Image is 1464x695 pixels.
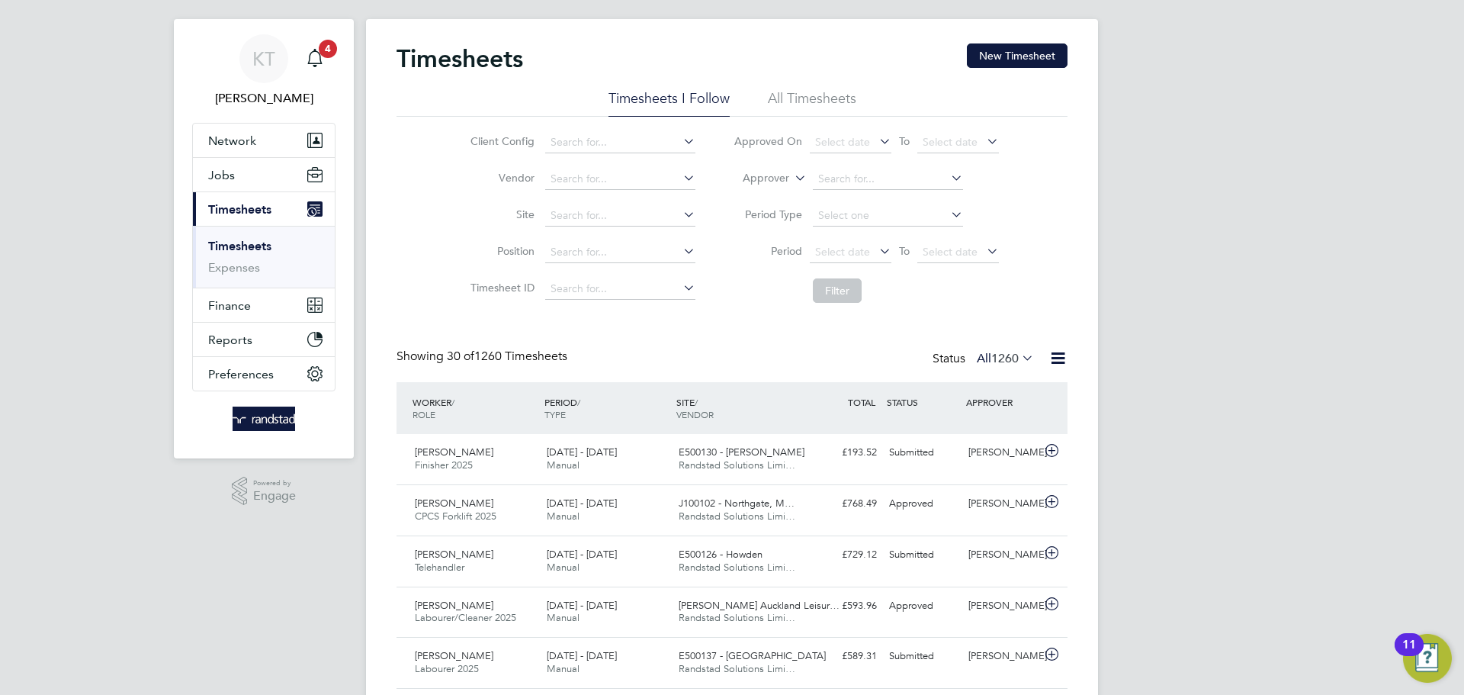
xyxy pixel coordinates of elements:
span: Randstad Solutions Limi… [679,611,795,624]
span: [PERSON_NAME] [415,599,493,612]
span: 4 [319,40,337,58]
span: TOTAL [848,396,875,408]
span: VENDOR [676,408,714,420]
span: ROLE [413,408,435,420]
button: Preferences [193,357,335,391]
div: £729.12 [804,542,883,568]
input: Search for... [545,242,695,263]
div: APPROVER [962,388,1042,416]
span: [DATE] - [DATE] [547,497,617,510]
span: Manual [547,611,579,624]
div: Status [933,349,1037,370]
div: Submitted [883,440,962,465]
span: [PERSON_NAME] [415,497,493,510]
span: Network [208,134,256,148]
div: [PERSON_NAME] [962,440,1042,465]
span: Select date [815,135,870,149]
label: Period [734,244,802,258]
div: 11 [1402,645,1416,664]
div: [PERSON_NAME] [962,491,1042,516]
span: [DATE] - [DATE] [547,548,617,561]
span: / [695,396,698,408]
span: E500130 - [PERSON_NAME] [679,446,804,459]
input: Search for... [545,132,695,153]
span: E500137 - [GEOGRAPHIC_DATA] [679,649,826,662]
button: Jobs [193,158,335,191]
div: Submitted [883,542,962,568]
span: [PERSON_NAME] Auckland Leisur… [679,599,840,612]
button: Reports [193,323,335,356]
a: Go to home page [192,407,335,431]
span: J100102 - Northgate, M… [679,497,795,510]
span: Select date [923,245,978,259]
span: Randstad Solutions Limi… [679,561,795,574]
label: Approver [721,171,789,186]
button: New Timesheet [967,43,1067,68]
span: Randstad Solutions Limi… [679,459,795,471]
div: SITE [673,388,804,428]
button: Open Resource Center, 11 new notifications [1403,634,1452,683]
div: [PERSON_NAME] [962,594,1042,619]
span: [DATE] - [DATE] [547,446,617,459]
span: [PERSON_NAME] [415,446,493,459]
span: 30 of [447,349,474,364]
div: WORKER [409,388,541,428]
button: Filter [813,278,862,303]
input: Search for... [813,169,963,190]
li: All Timesheets [768,89,856,117]
span: Select date [815,245,870,259]
span: Timesheets [208,202,271,217]
div: Approved [883,491,962,516]
span: Select date [923,135,978,149]
span: Engage [253,490,296,503]
span: To [894,241,914,261]
nav: Main navigation [174,19,354,459]
input: Search for... [545,169,695,190]
label: Period Type [734,208,802,221]
span: Jobs [208,168,235,182]
span: CPCS Forklift 2025 [415,510,496,523]
span: Labourer/Cleaner 2025 [415,611,516,624]
span: To [894,131,914,151]
span: / [577,396,580,408]
div: [PERSON_NAME] [962,644,1042,669]
span: [DATE] - [DATE] [547,599,617,612]
div: £589.31 [804,644,883,669]
span: Manual [547,510,579,523]
div: [PERSON_NAME] [962,542,1042,568]
span: 1260 Timesheets [447,349,567,364]
div: £768.49 [804,491,883,516]
span: Finisher 2025 [415,459,473,471]
button: Finance [193,288,335,322]
div: Approved [883,594,962,619]
span: Labourer 2025 [415,662,479,675]
label: Approved On [734,134,802,148]
button: Network [193,124,335,157]
span: Preferences [208,367,274,381]
label: Vendor [466,171,535,185]
input: Select one [813,205,963,227]
div: Submitted [883,644,962,669]
span: E500126 - Howden [679,548,762,561]
a: KT[PERSON_NAME] [192,34,335,108]
a: Powered byEngage [232,477,297,506]
label: Timesheet ID [466,281,535,294]
span: Manual [547,662,579,675]
span: [PERSON_NAME] [415,548,493,561]
div: STATUS [883,388,962,416]
div: Timesheets [193,226,335,288]
span: Finance [208,298,251,313]
span: Randstad Solutions Limi… [679,662,795,675]
span: [DATE] - [DATE] [547,649,617,662]
a: Expenses [208,260,260,275]
label: All [977,351,1034,366]
div: PERIOD [541,388,673,428]
div: £193.52 [804,440,883,465]
span: Manual [547,561,579,574]
img: randstad-logo-retina.png [233,407,296,431]
span: Telehandler [415,561,464,574]
span: Manual [547,459,579,471]
span: Reports [208,333,252,347]
input: Search for... [545,205,695,227]
label: Position [466,244,535,258]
